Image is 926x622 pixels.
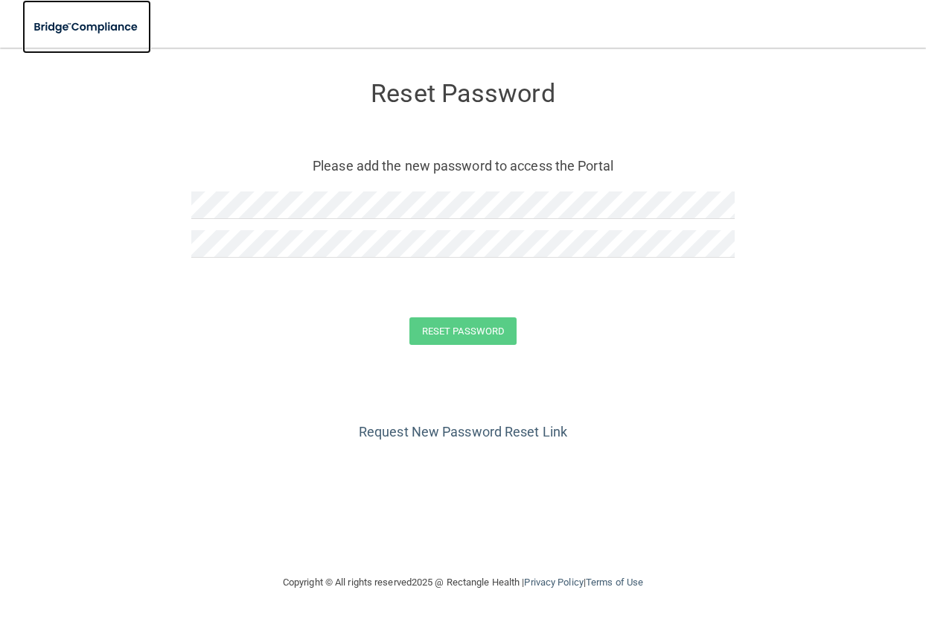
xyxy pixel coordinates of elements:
div: Copyright © All rights reserved 2025 @ Rectangle Health | | [191,559,735,606]
button: Reset Password [409,317,517,345]
a: Terms of Use [586,577,643,588]
a: Request New Password Reset Link [359,424,567,439]
p: Please add the new password to access the Portal [202,153,724,178]
h3: Reset Password [191,80,735,107]
a: Privacy Policy [524,577,583,588]
img: bridge_compliance_login_screen.278c3ca4.svg [22,12,151,42]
